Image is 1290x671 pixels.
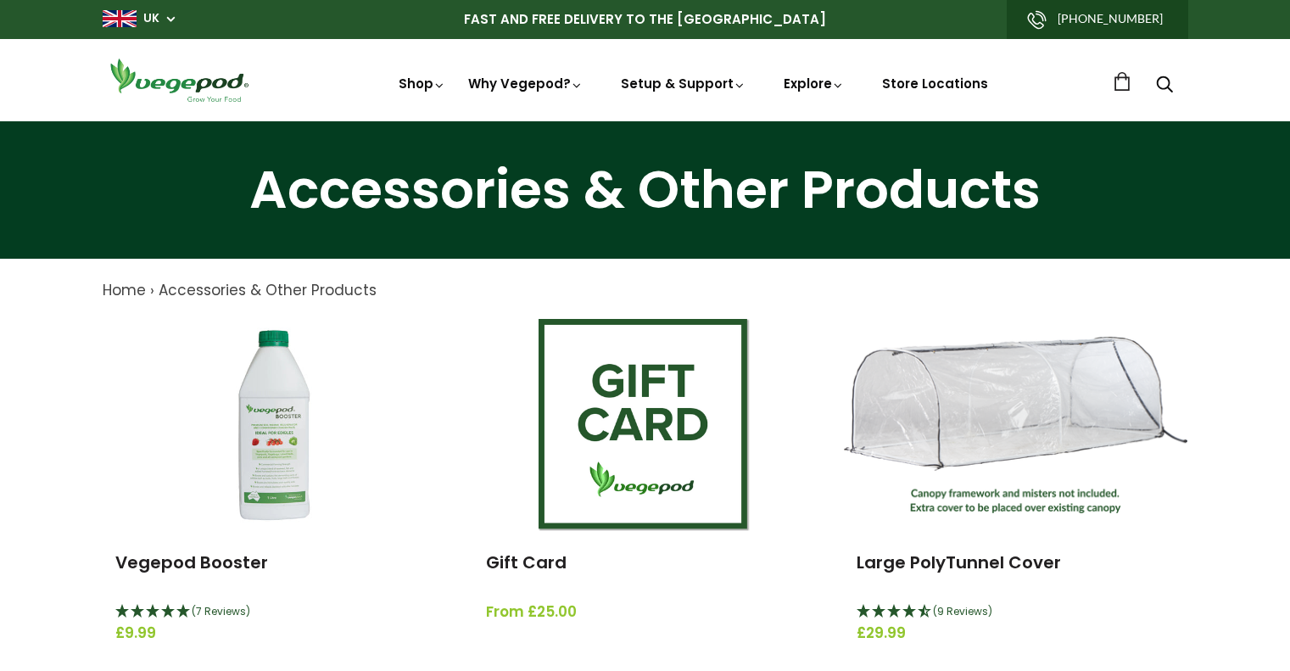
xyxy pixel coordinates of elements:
a: Home [103,280,146,300]
div: 4.44 Stars - 9 Reviews [857,601,1175,623]
a: Accessories & Other Products [159,280,377,300]
img: Large PolyTunnel Cover [844,337,1187,514]
img: gb_large.png [103,10,137,27]
a: Gift Card [486,551,567,574]
nav: breadcrumbs [103,280,1188,302]
span: › [150,280,154,300]
a: Search [1156,77,1173,95]
span: £29.99 [857,623,1175,645]
a: Shop [399,75,446,92]
span: From £25.00 [486,601,804,623]
a: Explore [784,75,845,92]
span: £9.99 [115,623,433,645]
a: UK [143,10,159,27]
a: Setup & Support [621,75,746,92]
h1: Accessories & Other Products [21,164,1269,216]
span: (7 Reviews) [192,604,250,618]
img: Vegepod [103,56,255,104]
span: (9 Reviews) [933,604,992,618]
img: Vegepod Booster [168,319,380,531]
a: Store Locations [882,75,988,92]
img: Gift Card [539,319,751,531]
a: Why Vegepod? [468,75,584,92]
a: Vegepod Booster [115,551,268,574]
div: 5 Stars - 7 Reviews [115,601,433,623]
a: Large PolyTunnel Cover [857,551,1061,574]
